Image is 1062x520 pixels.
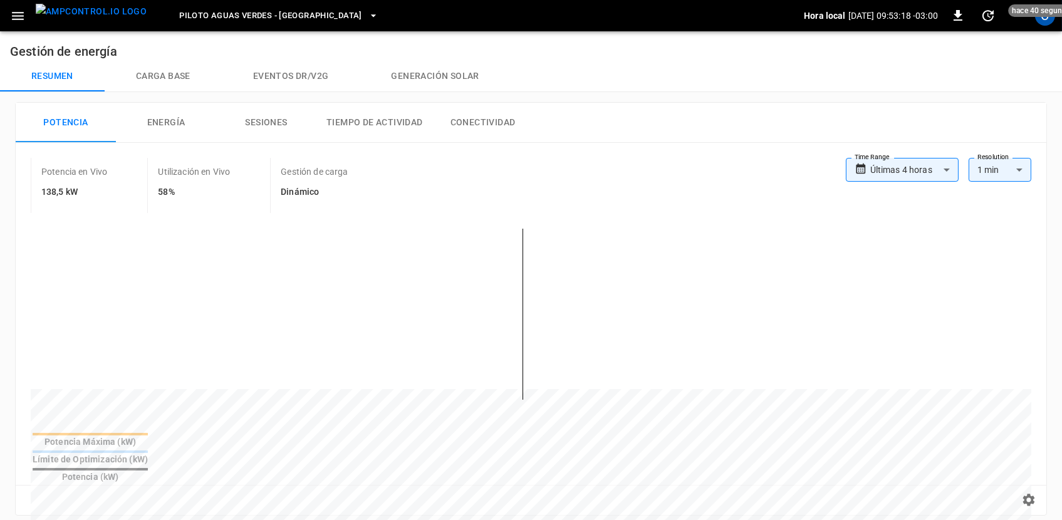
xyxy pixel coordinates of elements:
h6: 138,5 kW [41,185,107,199]
button: Piloto Aguas Verdes - [GEOGRAPHIC_DATA] [174,4,383,28]
img: ampcontrol.io logo [36,4,147,19]
h6: Dinámico [281,185,348,199]
button: Carga base [105,61,222,91]
button: Conectividad [433,103,533,143]
button: Eventos DR/V2G [222,61,360,91]
p: Hora local [804,9,846,22]
p: Potencia en Vivo [41,165,107,178]
button: set refresh interval [978,6,998,26]
button: Sesiones [216,103,316,143]
button: Generación solar [360,61,510,91]
button: Energía [116,103,216,143]
div: Últimas 4 horas [870,158,959,182]
button: Potencia [16,103,116,143]
label: Time Range [855,152,890,162]
p: Utilización en Vivo [158,165,230,178]
h6: 58% [158,185,230,199]
label: Resolution [977,152,1009,162]
p: [DATE] 09:53:18 -03:00 [848,9,938,22]
span: Piloto Aguas Verdes - [GEOGRAPHIC_DATA] [179,9,362,23]
p: Gestión de carga [281,165,348,178]
button: Tiempo de Actividad [316,103,433,143]
div: 1 min [969,158,1031,182]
